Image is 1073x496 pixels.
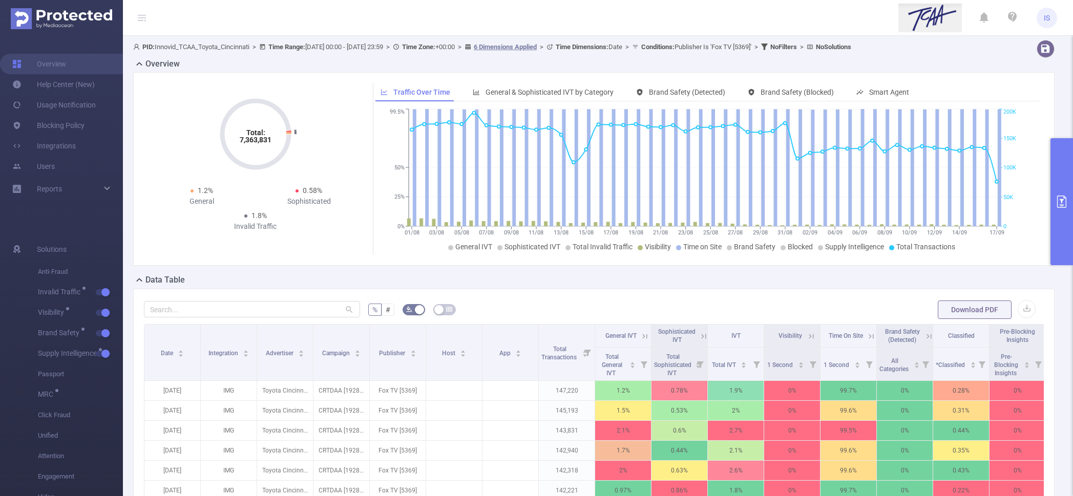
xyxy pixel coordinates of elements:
p: 0% [990,461,1045,480]
span: Invalid Traffic [38,288,84,295]
i: icon: caret-up [854,360,860,363]
p: [DATE] [144,461,200,480]
p: IMG [201,441,257,460]
tspan: 07/08 [479,229,494,236]
i: Filter menu [693,348,707,380]
div: Invalid Traffic [202,221,309,232]
i: icon: caret-up [460,349,466,352]
input: Search... [144,301,360,317]
i: icon: caret-up [299,349,304,352]
p: 0% [990,401,1045,420]
p: 0% [764,461,820,480]
p: 2.1% [595,421,651,440]
span: 1 Second [767,361,794,369]
b: No Filters [770,43,797,51]
p: [DATE] [144,381,200,400]
i: icon: caret-down [516,353,521,356]
p: 99.6% [820,441,876,460]
p: 147,220 [539,381,595,400]
p: Fox TV [5369] [370,401,426,420]
a: Users [12,156,55,177]
p: 142,318 [539,461,595,480]
b: Conditions : [641,43,675,51]
tspan: 150K [1003,135,1016,142]
i: icon: caret-down [970,364,976,367]
img: Protected Media [11,8,112,29]
tspan: 11/08 [529,229,544,236]
i: icon: caret-up [798,360,804,363]
p: 0% [764,381,820,400]
i: icon: caret-up [355,349,361,352]
span: Date [161,350,175,357]
tspan: 50% [394,164,405,171]
p: 2.1% [708,441,764,460]
span: Publisher [379,350,407,357]
p: 0.31% [933,401,989,420]
span: Time on Site [683,243,722,251]
p: 0% [990,441,1045,460]
div: Sort [354,349,361,355]
p: [DATE] [144,421,200,440]
span: Total General IVT [602,353,622,377]
b: No Solutions [816,43,851,51]
p: 0% [877,381,933,400]
b: Time Zone: [402,43,435,51]
tspan: 02/09 [803,229,817,236]
p: 0% [990,421,1045,440]
tspan: 13/08 [554,229,569,236]
div: Sort [1024,360,1030,366]
p: CRTDAA [192860] [313,381,369,400]
p: 142,940 [539,441,595,460]
h2: Overview [145,58,180,70]
a: Overview [12,54,66,74]
i: icon: caret-up [243,349,249,352]
span: Solutions [37,239,67,260]
tspan: 100K [1003,165,1016,171]
i: icon: line-chart [381,89,388,96]
span: Advertiser [266,350,295,357]
span: Smart Agent [869,88,909,96]
p: IMG [201,381,257,400]
span: > [797,43,807,51]
p: [DATE] [144,441,200,460]
i: Filter menu [580,325,595,380]
i: icon: caret-down [410,353,416,356]
p: 0.6% [651,421,707,440]
p: 0% [764,401,820,420]
p: 0% [877,401,933,420]
span: IVT [731,332,741,339]
span: MRC [38,391,57,398]
span: Supply Intelligence [38,350,100,357]
p: Fox TV [5369] [370,441,426,460]
p: 0% [877,441,933,460]
i: icon: bg-colors [406,306,412,312]
p: 0.44% [933,421,989,440]
span: Pre-Blocking Insights [1000,328,1035,343]
p: 0.78% [651,381,707,400]
span: Sophisticated IVT [658,328,696,343]
p: 2% [708,401,764,420]
a: Integrations [12,136,76,156]
tspan: 12/09 [927,229,942,236]
span: All Categories [879,357,910,373]
p: CRTDAA [192860] [313,461,369,480]
tspan: 03/08 [429,229,444,236]
i: icon: caret-up [178,349,184,352]
p: 99.6% [820,461,876,480]
tspan: Total: [246,128,265,137]
p: 1.7% [595,441,651,460]
a: Usage Notification [12,95,96,115]
p: 0.53% [651,401,707,420]
span: Supply Intelligence [825,243,884,251]
a: Blocking Policy [12,115,85,136]
span: Engagement [38,466,123,487]
span: > [249,43,259,51]
p: Toyota Cincinnati [4291] [257,421,313,440]
i: Filter menu [1031,348,1045,380]
p: IMG [201,401,257,420]
span: General & Sophisticated IVT by Category [486,88,614,96]
div: Sort [854,360,860,366]
span: IS [1044,8,1050,28]
i: icon: user [133,44,142,50]
i: icon: caret-up [410,349,416,352]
